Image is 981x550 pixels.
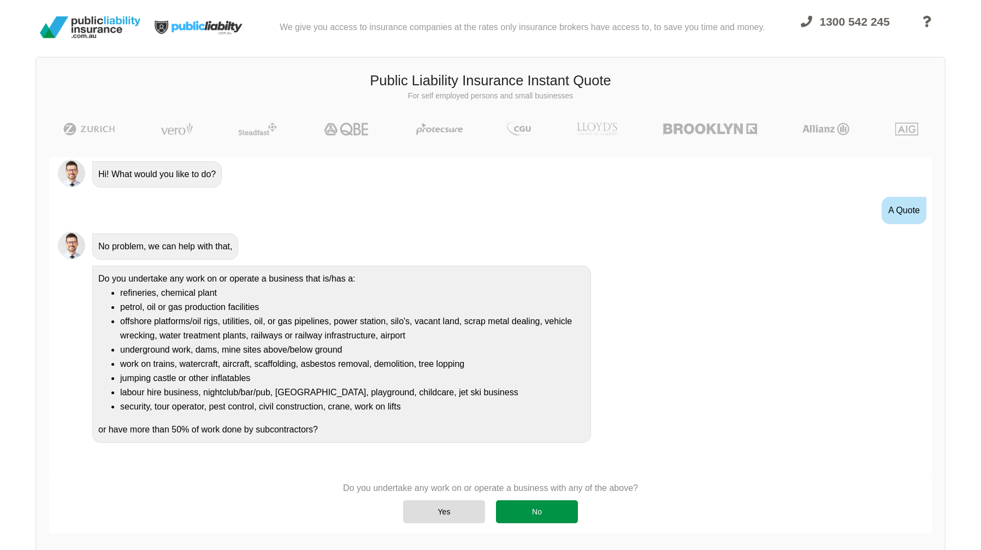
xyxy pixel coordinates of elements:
[503,122,535,136] img: CGU | Public Liability Insurance
[403,500,485,523] div: Yes
[412,122,467,136] img: Protecsure | Public Liability Insurance
[44,91,937,102] p: For self employed persons and small businesses
[36,12,145,43] img: Public Liability Insurance
[44,71,937,91] h3: Public Liability Insurance Instant Quote
[120,343,585,357] li: underground work, dams, mine sites above/below ground
[92,233,238,260] div: No problem, we can help with that,
[120,286,585,300] li: refineries, chemical plant
[156,122,198,136] img: Vero | Public Liability Insurance
[882,197,926,224] div: A Quote
[120,314,585,343] li: offshore platforms/oil rigs, utilities, oil, or gas pipelines, power station, silo's, vacant land...
[280,4,765,50] div: We give you access to insurance companies at the rates only insurance brokers have access to, to ...
[234,122,282,136] img: Steadfast | Public Liability Insurance
[343,482,638,494] p: Do you undertake any work on or operate a business with any of the above?
[92,266,591,443] div: Do you undertake any work on or operate a business that is/has a: or have more than 50% of work d...
[659,122,761,136] img: Brooklyn | Public Liability Insurance
[58,232,85,259] img: Chatbot | PLI
[120,400,585,414] li: security, tour operator, pest control, civil construction, crane, work on lifts
[496,500,578,523] div: No
[120,300,585,314] li: petrol, oil or gas production facilities
[58,122,120,136] img: Zurich | Public Liability Insurance
[791,9,900,50] a: 1300 542 245
[145,4,254,50] img: Public Liability Insurance Light
[820,15,890,28] span: 1300 542 245
[317,122,376,136] img: QBE | Public Liability Insurance
[891,122,923,136] img: AIG | Public Liability Insurance
[58,160,85,187] img: Chatbot | PLI
[797,122,855,136] img: Allianz | Public Liability Insurance
[120,385,585,400] li: labour hire business, nightclub/bar/pub, [GEOGRAPHIC_DATA], playground, childcare, jet ski business
[571,122,623,136] img: LLOYD's | Public Liability Insurance
[120,357,585,371] li: work on trains, watercraft, aircraft, scaffolding, asbestos removal, demolition, tree lopping
[120,371,585,385] li: jumping castle or other inflatables
[92,161,222,188] div: Hi! What would you like to do?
